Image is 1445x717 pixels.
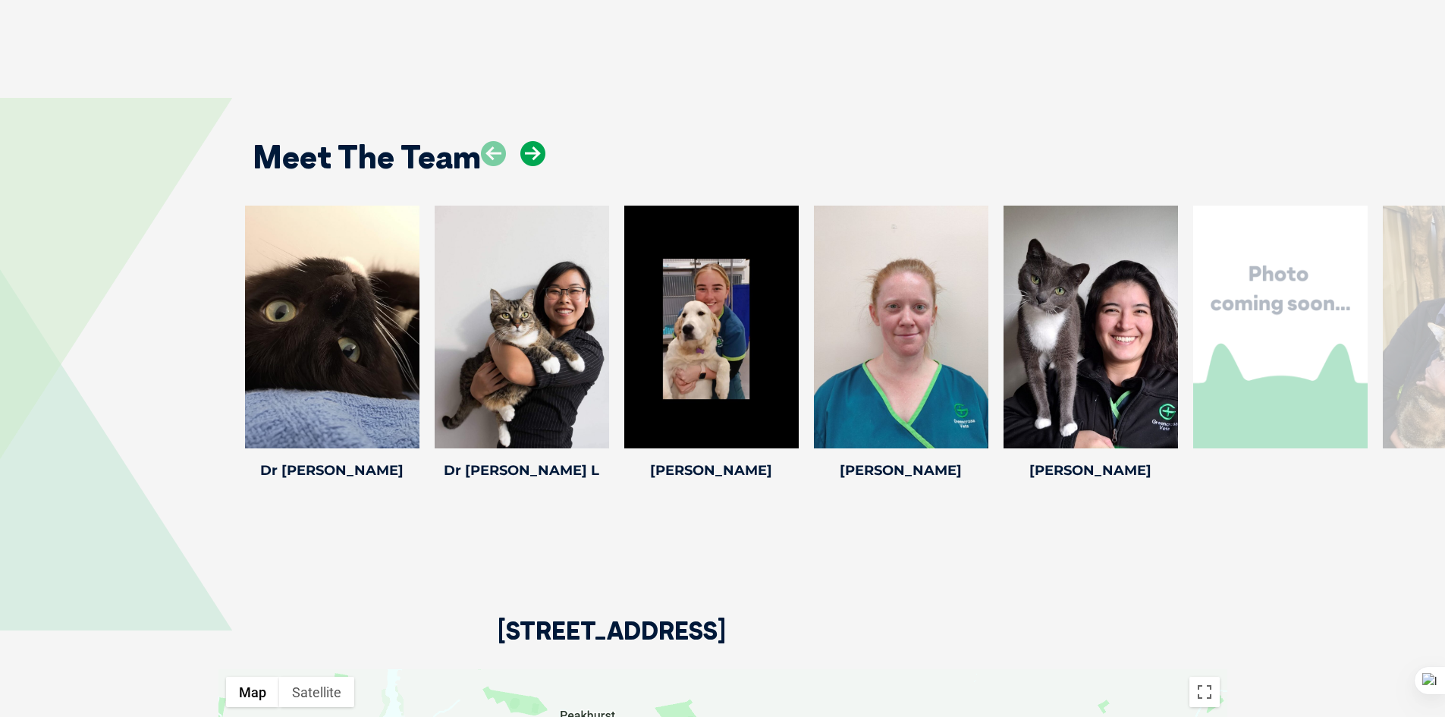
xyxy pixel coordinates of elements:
[1189,677,1220,707] button: Toggle fullscreen view
[624,464,799,477] h4: [PERSON_NAME]
[498,618,726,669] h2: [STREET_ADDRESS]
[435,464,609,477] h4: Dr [PERSON_NAME] L
[279,677,354,707] button: Show satellite imagery
[226,677,279,707] button: Show street map
[1004,464,1178,477] h4: [PERSON_NAME]
[245,464,419,477] h4: Dr [PERSON_NAME]
[253,141,481,173] h2: Meet The Team
[814,464,988,477] h4: [PERSON_NAME]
